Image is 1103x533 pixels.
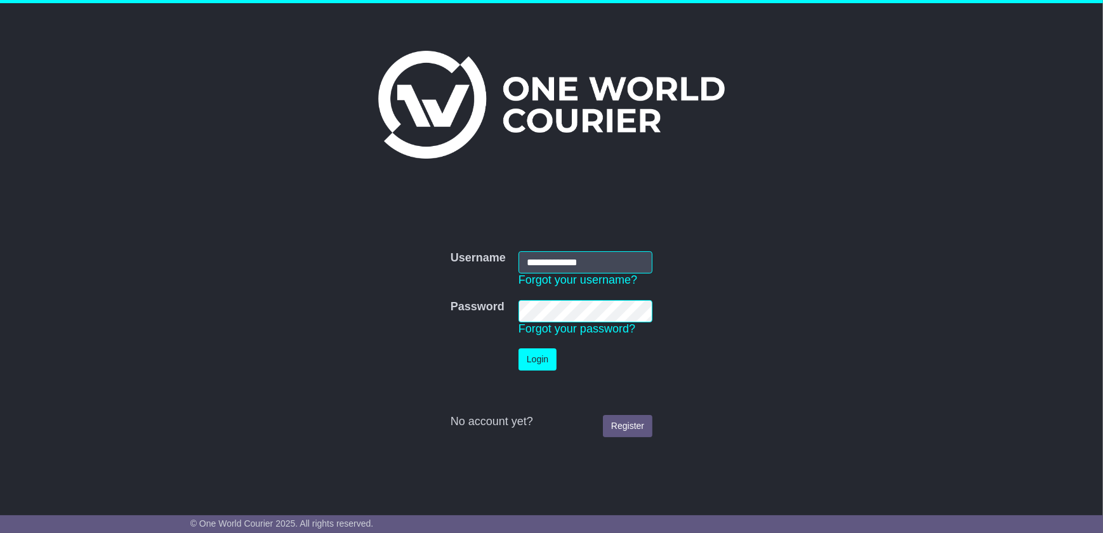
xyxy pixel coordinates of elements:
[518,322,635,335] a: Forgot your password?
[518,348,557,371] button: Login
[190,518,374,529] span: © One World Courier 2025. All rights reserved.
[378,51,725,159] img: One World
[451,415,652,429] div: No account yet?
[451,251,506,265] label: Username
[518,273,637,286] a: Forgot your username?
[451,300,505,314] label: Password
[603,415,652,437] a: Register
